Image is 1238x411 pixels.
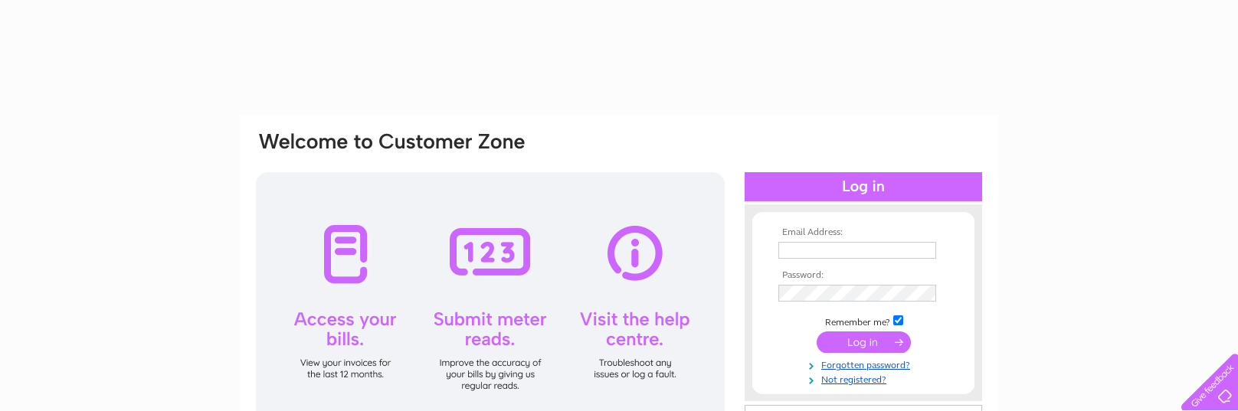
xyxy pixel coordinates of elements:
th: Email Address: [775,227,952,238]
input: Submit [817,331,911,353]
a: Forgotten password? [778,357,952,371]
td: Remember me? [775,313,952,328]
th: Password: [775,270,952,281]
a: Not registered? [778,371,952,386]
